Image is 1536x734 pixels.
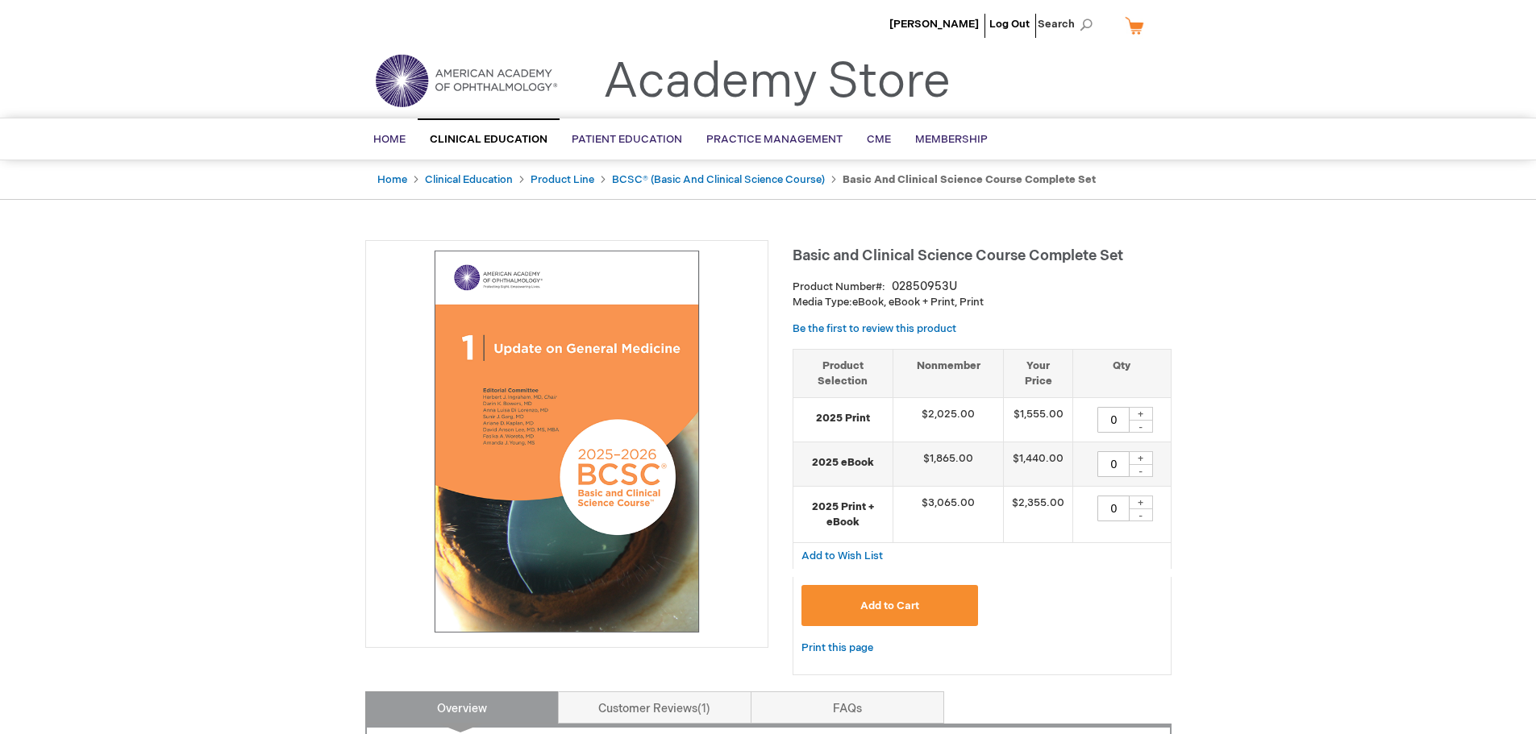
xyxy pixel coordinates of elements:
th: Your Price [1004,349,1073,397]
td: $1,555.00 [1004,398,1073,442]
div: - [1129,508,1153,521]
td: $1,865.00 [893,442,1004,487]
input: Qty [1097,496,1130,521]
strong: Product Number [793,280,885,293]
div: 02850953U [892,279,957,295]
a: Academy Store [603,53,951,111]
span: Search [1038,8,1099,40]
th: Qty [1073,349,1171,397]
span: 1 [697,702,710,715]
p: eBook, eBook + Print, Print [793,295,1172,310]
button: Add to Cart [801,585,979,626]
span: Home [373,133,406,146]
td: $2,025.00 [893,398,1004,442]
span: Membership [915,133,988,146]
span: Basic and Clinical Science Course Complete Set [793,247,1123,264]
span: Practice Management [706,133,843,146]
a: [PERSON_NAME] [889,18,979,31]
a: BCSC® (Basic and Clinical Science Course) [612,173,825,186]
img: Basic and Clinical Science Course Complete Set [374,249,760,634]
div: - [1129,464,1153,477]
span: CME [867,133,891,146]
td: $3,065.00 [893,487,1004,543]
td: $2,355.00 [1004,487,1073,543]
strong: 2025 Print + eBook [801,500,885,529]
strong: Media Type: [793,296,852,309]
th: Nonmember [893,349,1004,397]
strong: 2025 Print [801,411,885,426]
a: Add to Wish List [801,549,883,562]
a: FAQs [751,691,944,724]
span: Add to Wish List [801,549,883,562]
span: Add to Cart [860,599,919,612]
span: Patient Education [572,133,682,146]
a: Print this page [801,638,873,658]
a: Clinical Education [425,173,513,186]
input: Qty [1097,407,1130,433]
a: Product Line [531,173,594,186]
a: Be the first to review this product [793,322,956,335]
th: Product Selection [793,349,893,397]
input: Qty [1097,451,1130,477]
div: + [1129,407,1153,421]
a: Home [377,173,407,186]
div: + [1129,496,1153,509]
strong: Basic and Clinical Science Course Complete Set [843,173,1096,186]
div: - [1129,420,1153,433]
div: + [1129,451,1153,465]
a: Overview [365,691,559,724]
a: Log Out [989,18,1030,31]
a: Customer Reviews1 [558,691,751,724]
td: $1,440.00 [1004,442,1073,487]
span: Clinical Education [430,133,547,146]
strong: 2025 eBook [801,455,885,471]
